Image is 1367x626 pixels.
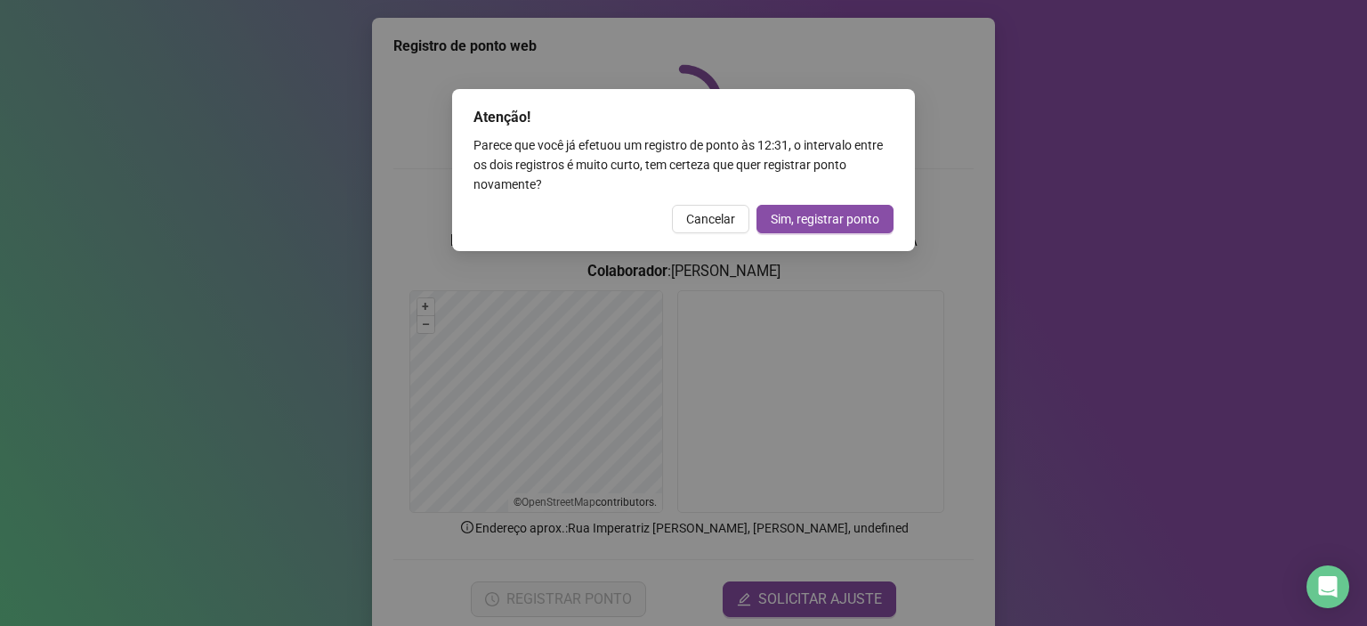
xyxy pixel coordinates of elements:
button: Sim, registrar ponto [756,205,894,233]
div: Atenção! [473,107,894,128]
span: Cancelar [686,209,735,229]
span: Sim, registrar ponto [771,209,879,229]
button: Cancelar [672,205,749,233]
div: Open Intercom Messenger [1306,565,1349,608]
div: Parece que você já efetuou um registro de ponto às 12:31 , o intervalo entre os dois registros é ... [473,135,894,194]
